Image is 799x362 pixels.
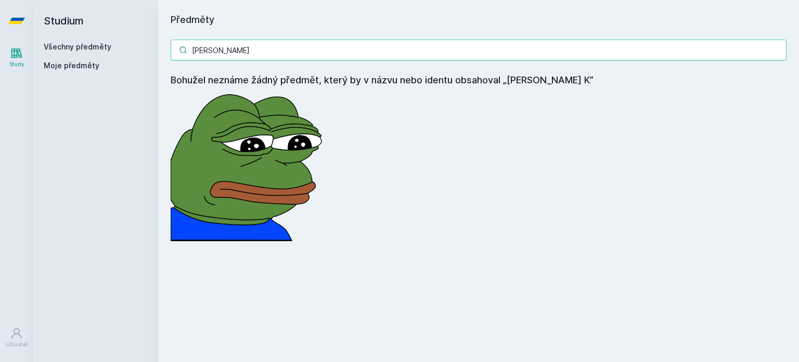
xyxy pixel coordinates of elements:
[171,88,327,241] img: error_picture.png
[9,60,24,68] div: Study
[44,42,111,51] a: Všechny předměty
[171,13,787,27] h1: Předměty
[2,42,31,73] a: Study
[171,40,787,60] input: Název nebo ident předmětu…
[6,341,28,348] div: Uživatel
[44,60,99,71] span: Moje předměty
[171,73,787,88] h4: Bohužel neznáme žádný předmět, který by v názvu nebo identu obsahoval „[PERSON_NAME] K”
[2,322,31,354] a: Uživatel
